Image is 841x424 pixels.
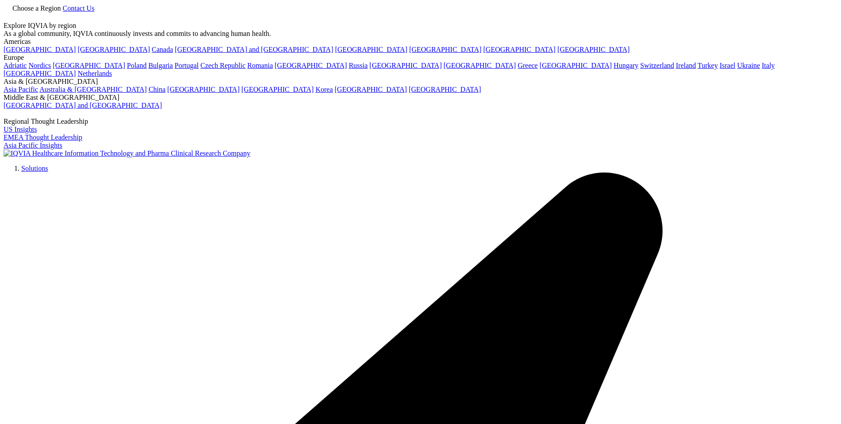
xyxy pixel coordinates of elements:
[4,86,38,93] a: Asia Pacific
[4,22,837,30] div: Explore IQVIA by region
[4,149,250,157] img: IQVIA Healthcare Information Technology and Pharma Clinical Research Company
[4,70,76,77] a: [GEOGRAPHIC_DATA]
[4,102,162,109] a: [GEOGRAPHIC_DATA] and [GEOGRAPHIC_DATA]
[4,126,37,133] a: US Insights
[4,94,837,102] div: Middle East & [GEOGRAPHIC_DATA]
[4,118,837,126] div: Regional Thought Leadership
[4,46,76,53] a: [GEOGRAPHIC_DATA]
[4,141,62,149] a: Asia Pacific Insights
[4,133,82,141] a: EMEA Thought Leadership
[4,38,837,46] div: Americas
[12,4,61,12] span: Choose a Region
[4,54,837,62] div: Europe
[4,78,837,86] div: Asia & [GEOGRAPHIC_DATA]
[4,62,27,69] a: Adriatic
[63,4,94,12] a: Contact Us
[4,30,837,38] div: As a global community, IQVIA continuously invests and commits to advancing human health.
